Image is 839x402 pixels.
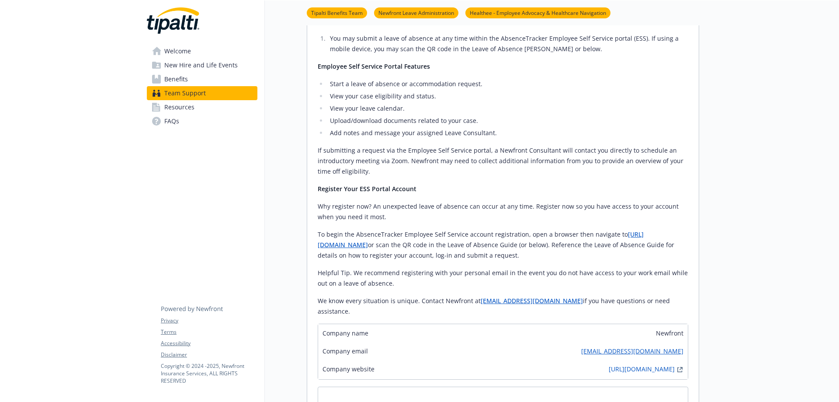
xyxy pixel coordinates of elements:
p: Helpful Tip. We recommend registering with your personal email in the event you do not have acces... [318,268,688,289]
li: Start a leave of absence or accommodation request. [327,79,688,89]
li: You may submit a leave of absence at any time within the AbsenceTracker Employee Self Service por... [327,33,688,54]
span: Team Support [164,86,206,100]
li: View your leave calendar. [327,103,688,114]
li: Add notes and message your assigned Leave Consultant. [327,128,688,138]
a: Newfront Leave Administration [374,8,458,17]
a: Disclaimer [161,351,257,359]
span: FAQs [164,114,179,128]
a: Team Support [147,86,257,100]
p: If submitting a request via the Employee Self Service portal, a Newfront Consultant will contact ... [318,145,688,177]
a: Accessibility [161,339,257,347]
a: Resources [147,100,257,114]
strong: Employee Self Service Portal Features [318,62,430,70]
a: Healthee - Employee Advocacy & Healthcare Navigation [465,8,610,17]
span: Company email [322,346,368,356]
a: [EMAIL_ADDRESS][DOMAIN_NAME] [581,346,683,356]
a: Benefits [147,72,257,86]
p: Why register now? An unexpected leave of absence can occur at any time. Register now so you have ... [318,201,688,222]
a: Terms [161,328,257,336]
a: [URL][DOMAIN_NAME] [609,364,675,375]
li: View your case eligibility and status. [327,91,688,101]
p: We know every situation is unique. Contact Newfront at if you have questions or need assistance. [318,296,688,317]
a: New Hire and Life Events [147,58,257,72]
li: Upload/download documents related to your case. [327,115,688,126]
strong: Register Your ESS Portal Account [318,185,416,193]
a: FAQs [147,114,257,128]
a: Tipalti Benefits Team [307,8,367,17]
a: Privacy [161,317,257,325]
span: Company website [322,364,374,375]
a: external [675,364,685,375]
p: To begin the AbsenceTracker Employee Self Service account registration, open a browser then navig... [318,229,688,261]
p: Copyright © 2024 - 2025 , Newfront Insurance Services, ALL RIGHTS RESERVED [161,362,257,385]
span: Benefits [164,72,188,86]
span: New Hire and Life Events [164,58,238,72]
span: Resources [164,100,194,114]
span: Welcome [164,44,191,58]
a: Welcome [147,44,257,58]
a: [EMAIL_ADDRESS][DOMAIN_NAME] [481,297,583,305]
span: Newfront [656,329,683,338]
span: Company name [322,329,368,338]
